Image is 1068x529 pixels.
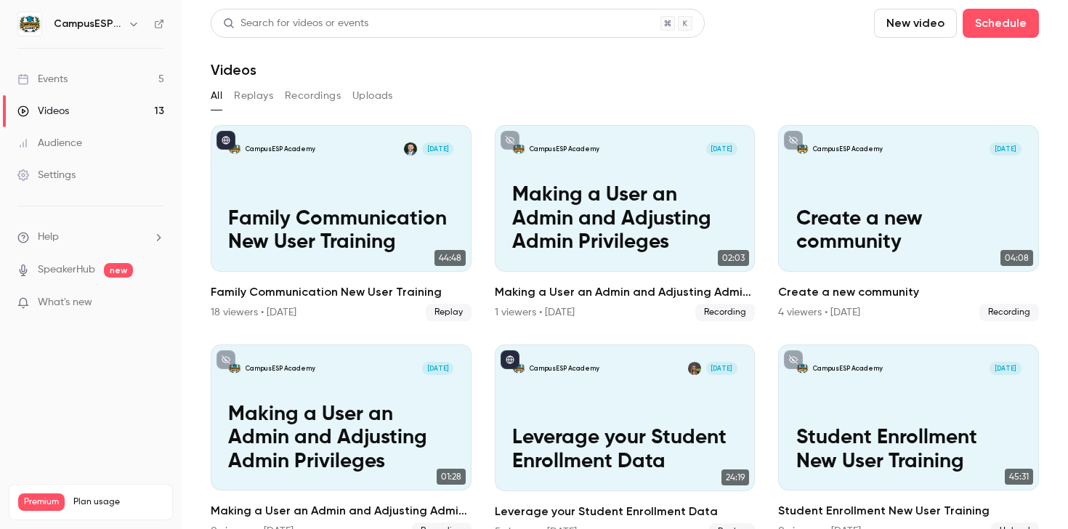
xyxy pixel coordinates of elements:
[706,142,738,156] span: [DATE]
[18,493,65,511] span: Premium
[228,403,453,473] p: Making a User an Admin and Adjusting Admin Privileges
[223,16,368,31] div: Search for videos or events
[796,207,1022,254] p: Create a new community
[17,72,68,86] div: Events
[234,84,273,108] button: Replays
[228,207,453,254] p: Family Communication New User Training
[796,426,1022,473] p: Student Enrollment New User Training
[501,350,519,369] button: published
[217,350,235,369] button: unpublished
[778,125,1039,321] a: Create a new communityCampusESP Academy[DATE]Create a new community04:08Create a new community4 v...
[285,84,341,108] button: Recordings
[495,305,575,320] div: 1 viewers • [DATE]
[211,305,296,320] div: 18 viewers • [DATE]
[38,295,92,310] span: What's new
[54,17,122,31] h6: CampusESP Academy
[778,305,860,320] div: 4 viewers • [DATE]
[211,9,1039,520] section: Videos
[718,250,749,266] span: 02:03
[512,426,737,473] p: Leverage your Student Enrollment Data
[813,145,883,153] p: CampusESP Academy
[990,362,1022,375] span: [DATE]
[404,142,417,156] img: Albert Perera
[147,296,164,310] iframe: Noticeable Trigger
[211,283,472,301] h2: Family Communication New User Training
[38,262,95,278] a: SpeakerHub
[422,142,454,156] span: [DATE]
[721,469,749,485] span: 24:19
[211,125,472,321] li: Family Communication New User Training
[104,263,133,278] span: new
[784,131,803,150] button: unpublished
[778,125,1039,321] li: Create a new community
[246,364,315,373] p: CampusESP Academy
[352,84,393,108] button: Uploads
[874,9,957,38] button: New video
[211,61,256,78] h1: Videos
[706,362,738,375] span: [DATE]
[38,230,59,245] span: Help
[778,283,1039,301] h2: Create a new community
[979,304,1039,321] span: Recording
[512,183,737,254] p: Making a User an Admin and Adjusting Admin Privileges
[17,136,82,150] div: Audience
[211,125,472,321] a: Family Communication New User TrainingCampusESP AcademyAlbert Perera[DATE]Family Communication Ne...
[501,131,519,150] button: unpublished
[778,502,1039,520] h2: Student Enrollment New User Training
[530,145,599,153] p: CampusESP Academy
[17,168,76,182] div: Settings
[695,304,755,321] span: Recording
[211,502,472,520] h2: Making a User an Admin and Adjusting Admin Privileges
[495,125,756,321] a: Making a User an Admin and Adjusting Admin PrivilegesCampusESP Academy[DATE]Making a User an Admi...
[18,12,41,36] img: CampusESP Academy
[963,9,1039,38] button: Schedule
[17,230,164,245] li: help-dropdown-opener
[530,364,599,373] p: CampusESP Academy
[813,364,883,373] p: CampusESP Academy
[784,350,803,369] button: unpublished
[437,469,466,485] span: 01:28
[434,250,466,266] span: 44:48
[495,283,756,301] h2: Making a User an Admin and Adjusting Admin Privileges
[422,362,454,375] span: [DATE]
[211,84,222,108] button: All
[990,142,1022,156] span: [DATE]
[246,145,315,153] p: CampusESP Academy
[495,503,756,520] h2: Leverage your Student Enrollment Data
[17,104,69,118] div: Videos
[688,362,701,375] img: Mira Gandhi
[1005,469,1033,485] span: 45:31
[217,131,235,150] button: published
[495,125,756,321] li: Making a User an Admin and Adjusting Admin Privileges
[1000,250,1033,266] span: 04:08
[73,496,163,508] span: Plan usage
[426,304,472,321] span: Replay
